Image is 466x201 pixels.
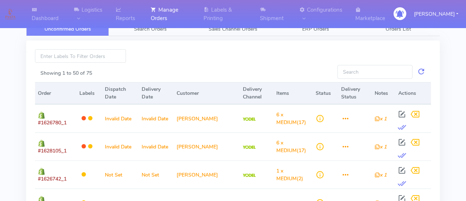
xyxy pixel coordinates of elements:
[276,167,303,182] span: (2)
[273,82,313,104] th: Items
[38,119,67,126] span: #1626780_1
[240,82,273,104] th: Delivery Channel
[139,132,173,161] td: Invalid Date
[102,161,139,189] td: Not Set
[139,82,173,104] th: Delivery Date
[372,82,395,104] th: Notes
[38,147,67,154] span: #1628105_1
[174,104,240,132] td: [PERSON_NAME]
[338,82,372,104] th: Delivery Status
[134,26,167,32] span: Search Orders
[102,82,139,104] th: Dispatch Date
[313,82,338,104] th: Status
[35,82,76,104] th: Order
[386,26,411,32] span: Orders List
[35,49,126,63] input: Enter Labels To Filter Orders
[276,167,297,182] span: 1 x MEDIUM
[174,82,240,104] th: Customer
[337,65,412,78] input: Search
[243,146,256,149] img: Yodel
[102,104,139,132] td: Invalid Date
[408,7,464,22] button: [PERSON_NAME]
[243,117,256,121] img: Yodel
[276,111,297,126] span: 6 x MEDIUM
[375,115,387,122] i: x 1
[40,69,92,77] label: Showing 1 to 50 of 75
[76,82,102,104] th: Labels
[174,132,240,161] td: [PERSON_NAME]
[174,161,240,189] td: [PERSON_NAME]
[395,82,431,104] th: Actions
[102,132,139,161] td: Invalid Date
[276,111,306,126] span: (17)
[26,22,440,36] ul: Tabs
[375,143,387,150] i: x 1
[375,171,387,178] i: x 1
[209,26,257,32] span: Sales Channel Orders
[243,174,256,177] img: Yodel
[139,104,173,132] td: Invalid Date
[44,26,91,32] span: Unconfirmed Orders
[38,175,67,182] span: #1626742_1
[276,139,306,154] span: (17)
[139,161,173,189] td: Not Set
[302,26,329,32] span: ERP Orders
[276,139,297,154] span: 6 x MEDIUM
